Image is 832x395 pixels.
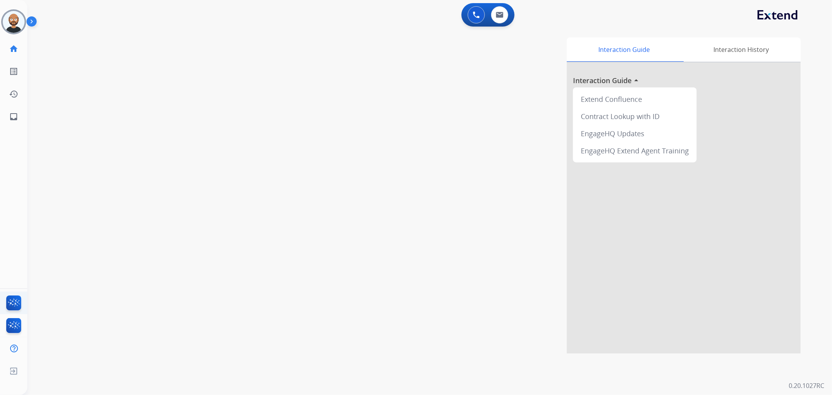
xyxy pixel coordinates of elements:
div: Interaction Guide [567,37,682,62]
mat-icon: inbox [9,112,18,121]
p: 0.20.1027RC [789,381,824,390]
div: EngageHQ Updates [576,125,694,142]
div: Contract Lookup with ID [576,108,694,125]
div: Interaction History [682,37,801,62]
mat-icon: list_alt [9,67,18,76]
mat-icon: history [9,89,18,99]
div: Extend Confluence [576,91,694,108]
div: EngageHQ Extend Agent Training [576,142,694,159]
img: avatar [3,11,25,33]
mat-icon: home [9,44,18,53]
